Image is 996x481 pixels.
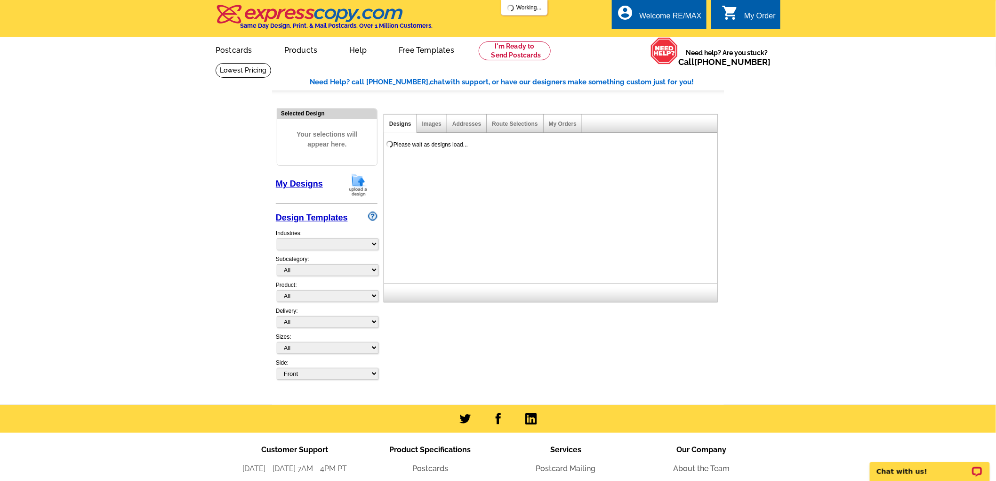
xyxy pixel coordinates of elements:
span: Services [550,445,581,454]
span: Our Company [676,445,726,454]
a: Help [334,38,382,60]
iframe: LiveChat chat widget [864,451,996,481]
div: Delivery: [276,307,378,333]
div: Product: [276,281,378,307]
div: Industries: [276,224,378,255]
a: Designs [389,121,411,127]
a: shopping_cart My Order [722,10,776,22]
a: Same Day Design, Print, & Mail Postcards. Over 1 Million Customers. [216,11,433,29]
div: Selected Design [277,109,377,118]
span: Product Specifications [390,445,471,454]
a: My Designs [276,179,323,188]
div: Need Help? call [PHONE_NUMBER], with support, or have our designers make something custom just fo... [310,77,724,88]
div: My Order [744,12,776,25]
div: Subcategory: [276,255,378,281]
img: loading... [386,140,394,148]
img: design-wizard-help-icon.png [368,212,378,221]
span: Need help? Are you stuck? [678,48,776,67]
a: Route Selections [492,121,538,127]
div: Side: [276,359,378,381]
a: Free Templates [384,38,469,60]
a: Postcard Mailing [536,464,596,473]
i: account_circle [617,4,634,21]
div: Welcome RE/MAX [639,12,701,25]
a: Postcards [201,38,267,60]
h4: Same Day Design, Print, & Mail Postcards. Over 1 Million Customers. [240,22,433,29]
div: Please wait as designs load... [394,140,468,149]
span: chat [430,78,445,86]
a: Design Templates [276,213,348,222]
div: Sizes: [276,333,378,359]
a: About the Team [673,464,730,473]
a: Addresses [452,121,481,127]
a: [PHONE_NUMBER] [694,57,771,67]
span: Customer Support [261,445,328,454]
img: loading... [507,4,514,12]
span: Call [678,57,771,67]
a: Images [422,121,442,127]
a: My Orders [549,121,577,127]
a: Products [269,38,333,60]
img: upload-design [346,173,370,197]
li: [DATE] - [DATE] 7AM - 4PM PT [227,463,362,474]
img: help [651,37,678,65]
a: Postcards [412,464,448,473]
span: Your selections will appear here. [284,120,370,159]
i: shopping_cart [722,4,739,21]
